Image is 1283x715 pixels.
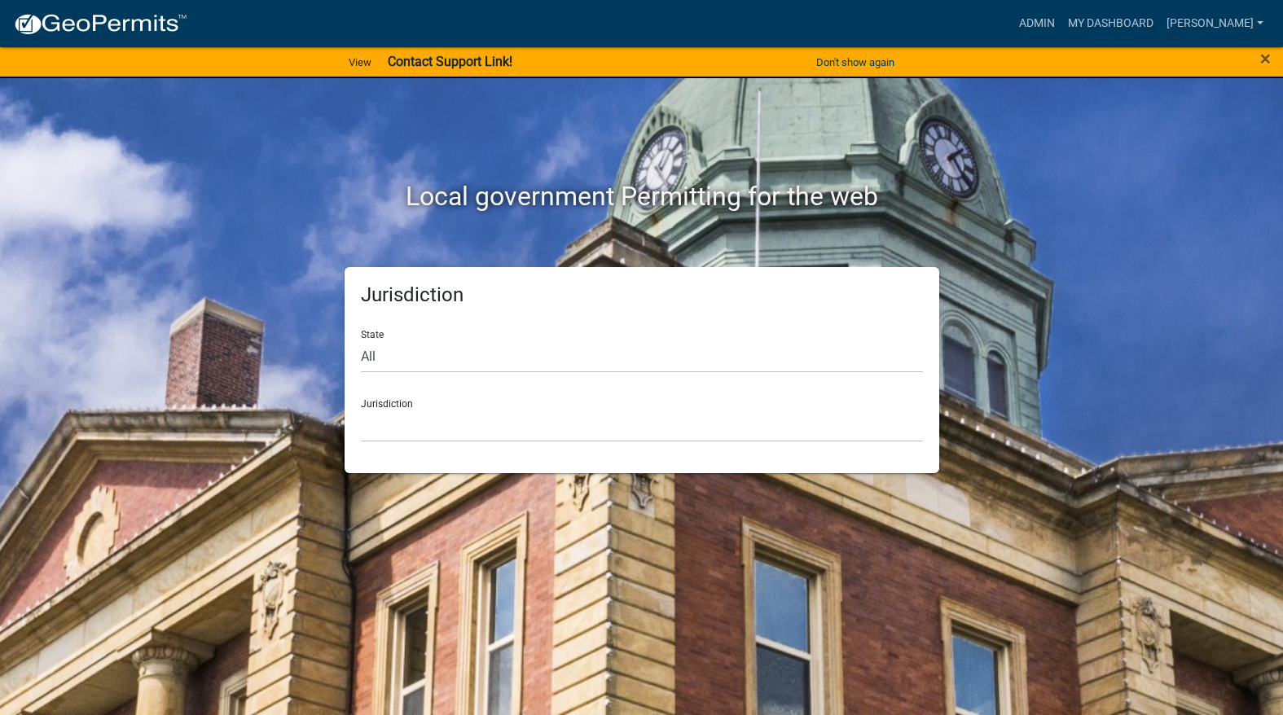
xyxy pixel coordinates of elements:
[388,54,512,69] strong: Contact Support Link!
[1013,8,1061,39] a: Admin
[190,181,1094,212] h2: Local government Permitting for the web
[1160,8,1270,39] a: [PERSON_NAME]
[1061,8,1160,39] a: My Dashboard
[342,49,378,76] a: View
[810,49,901,76] button: Don't show again
[1260,47,1271,70] span: ×
[361,283,923,307] h5: Jurisdiction
[1260,49,1271,68] button: Close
